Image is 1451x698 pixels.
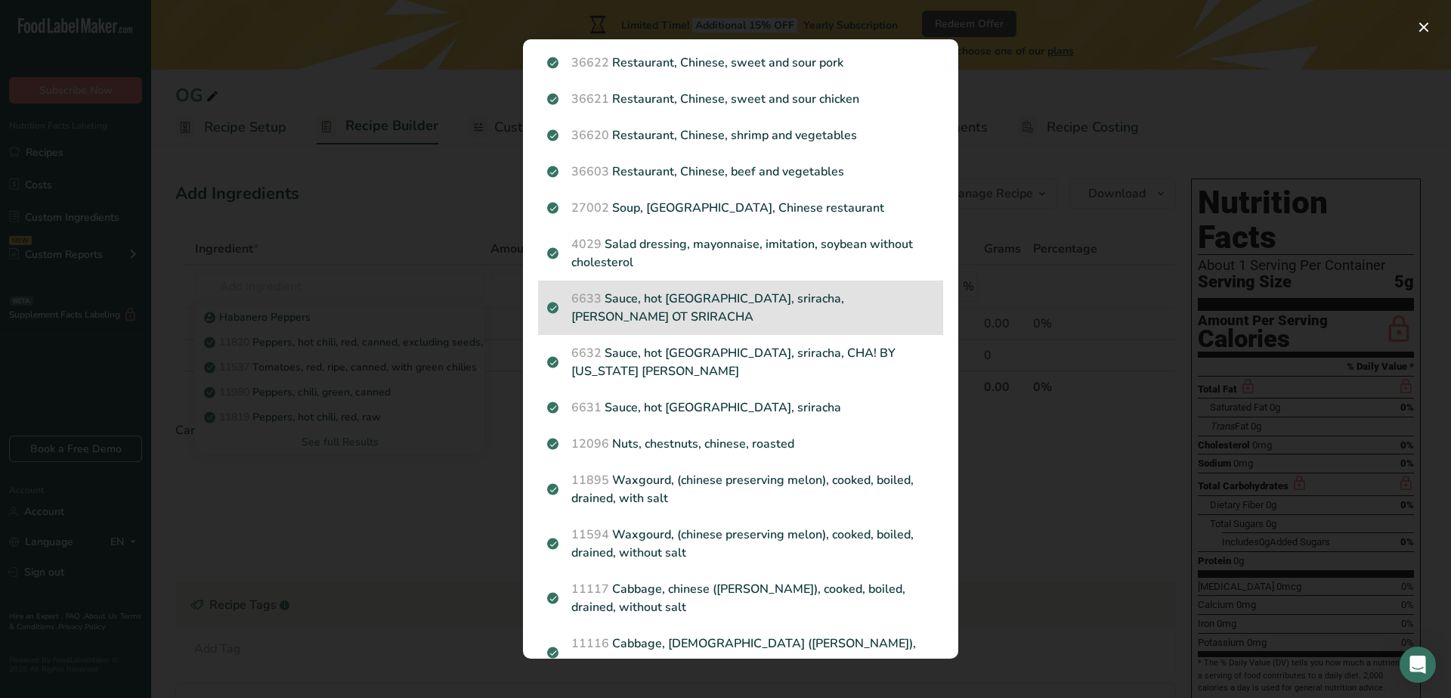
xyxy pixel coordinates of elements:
[571,526,609,543] span: 11594
[547,54,934,72] p: Restaurant, Chinese, sweet and sour pork
[547,126,934,144] p: Restaurant, Chinese, shrimp and vegetables
[547,199,934,217] p: Soup, [GEOGRAPHIC_DATA], Chinese restaurant
[571,472,609,489] span: 11895
[571,54,609,71] span: 36622
[571,290,602,307] span: 6633
[547,399,934,417] p: Sauce, hot [GEOGRAPHIC_DATA], sriracha
[547,471,934,507] p: Waxgourd, (chinese preserving melon), cooked, boiled, drained, with salt
[547,435,934,453] p: Nuts, chestnuts, chinese, roasted
[547,634,934,671] p: Cabbage, [DEMOGRAPHIC_DATA] ([PERSON_NAME]), raw
[571,345,602,361] span: 6632
[571,581,609,597] span: 11117
[547,344,934,380] p: Sauce, hot [GEOGRAPHIC_DATA], sriracha, CHA! BY [US_STATE] [PERSON_NAME]
[571,163,609,180] span: 36603
[1400,647,1436,683] div: Open Intercom Messenger
[571,436,609,452] span: 12096
[571,127,609,144] span: 36620
[547,526,934,562] p: Waxgourd, (chinese preserving melon), cooked, boiled, drained, without salt
[547,235,934,271] p: Salad dressing, mayonnaise, imitation, soybean without cholesterol
[571,91,609,107] span: 36621
[571,200,609,216] span: 27002
[571,236,602,253] span: 4029
[571,399,602,416] span: 6631
[547,290,934,326] p: Sauce, hot [GEOGRAPHIC_DATA], sriracha, [PERSON_NAME] OT SRIRACHA
[571,635,609,652] span: 11116
[547,580,934,616] p: Cabbage, chinese ([PERSON_NAME]), cooked, boiled, drained, without salt
[547,163,934,181] p: Restaurant, Chinese, beef and vegetables
[547,90,934,108] p: Restaurant, Chinese, sweet and sour chicken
